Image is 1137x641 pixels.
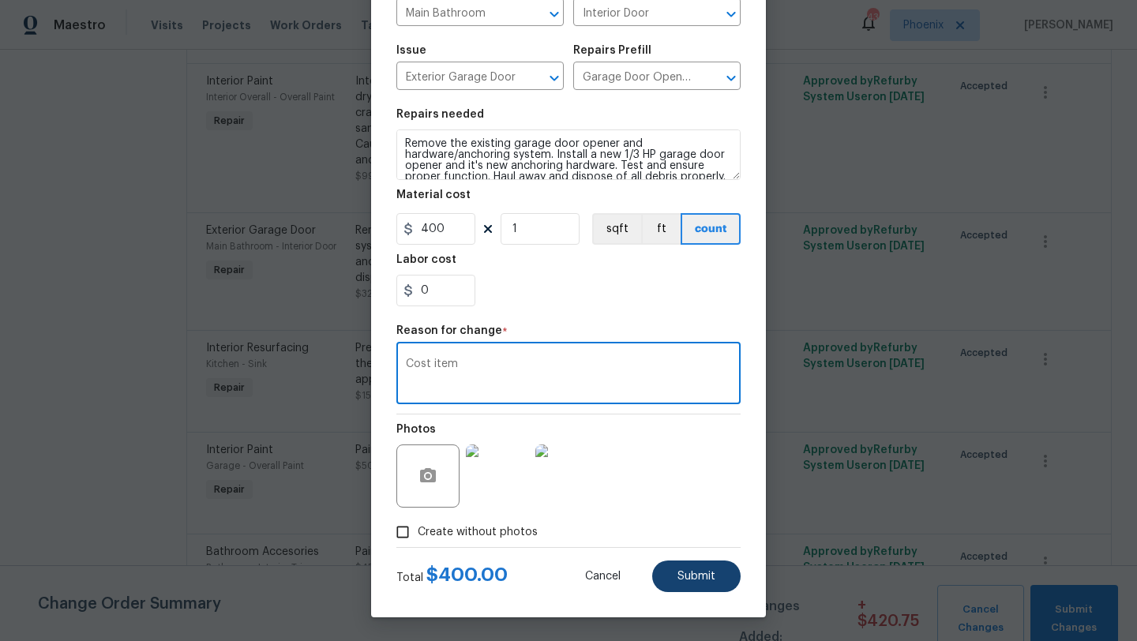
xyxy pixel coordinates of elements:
button: Open [720,3,742,25]
button: Open [543,3,565,25]
h5: Issue [396,45,426,56]
span: Submit [677,571,715,583]
textarea: Remove the existing garage door opener and hardware/anchoring system. Install a new 1/3 HP garage... [396,129,741,180]
button: Open [543,67,565,89]
h5: Repairs needed [396,109,484,120]
span: $ 400.00 [426,565,508,584]
h5: Reason for change [396,325,502,336]
h5: Photos [396,424,436,435]
span: Cancel [585,571,621,583]
button: Open [720,67,742,89]
textarea: Cost item [406,358,731,392]
button: count [681,213,741,245]
span: Create without photos [418,524,538,541]
button: Submit [652,560,741,592]
button: Cancel [560,560,646,592]
button: sqft [592,213,641,245]
div: Total [396,567,508,586]
button: ft [641,213,681,245]
h5: Repairs Prefill [573,45,651,56]
h5: Labor cost [396,254,456,265]
h5: Material cost [396,189,471,201]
